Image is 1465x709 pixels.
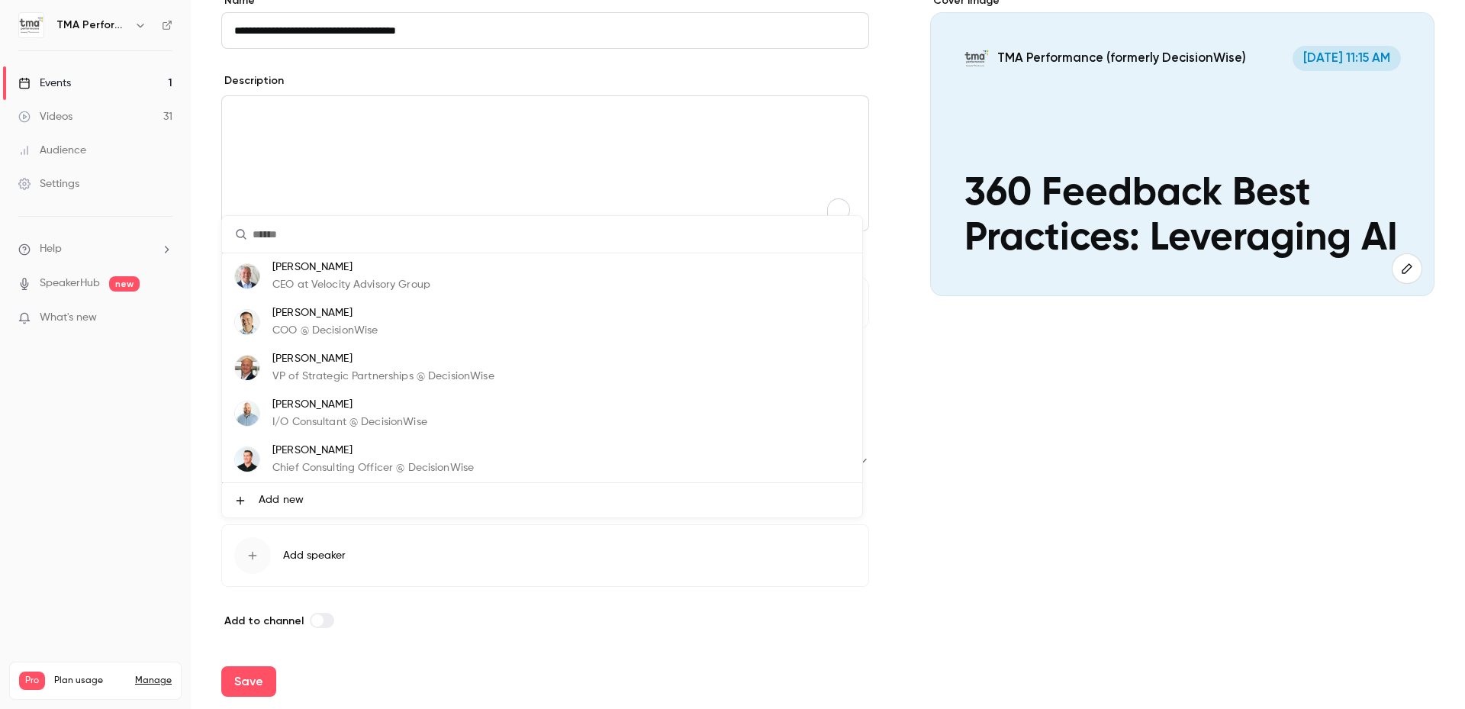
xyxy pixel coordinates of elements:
p: Chief Consulting Officer @ DecisionWise [272,460,474,476]
p: [PERSON_NAME] [272,397,427,413]
img: Charles Rogel [235,447,259,472]
img: Christian Nielson [235,356,259,380]
span: Add new [259,492,304,508]
img: Dave Long [235,310,259,334]
p: CEO at Velocity Advisory Group [272,277,430,293]
img: Dave Fechtman [235,264,259,288]
p: COO @ DecisionWise [272,323,378,339]
p: VP of Strategic Partnerships @ DecisionWise [272,369,494,385]
p: [PERSON_NAME] [272,351,494,367]
p: [PERSON_NAME] [272,443,474,459]
p: [PERSON_NAME] [272,259,430,276]
img: Thomas Olsen [235,401,259,426]
p: I/O Consultant @ DecisionWise [272,414,427,430]
p: [PERSON_NAME] [272,305,378,321]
